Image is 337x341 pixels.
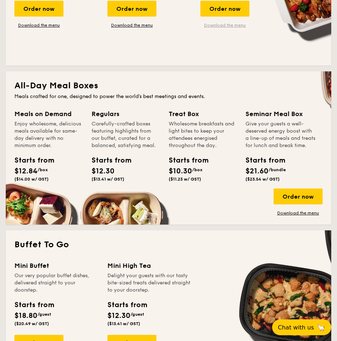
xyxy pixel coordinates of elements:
[274,210,323,216] a: Download the menu
[92,167,115,176] span: $12.30
[14,311,37,320] span: $18.80
[14,109,83,119] div: Meals on Demand
[107,261,192,271] div: Mini High Tea
[245,109,316,119] div: Seminar Meal Box
[14,22,63,28] a: Download the menu
[200,1,249,17] div: Order now
[92,155,123,166] div: Starts from
[92,177,124,182] span: ($13.41 w/ GST)
[317,323,325,332] span: 🦙
[107,272,192,294] div: Delight your guests with our tasty bite-sized treats delivered straight to your doorstep.
[14,300,54,310] div: Starts from
[169,177,201,182] span: ($11.23 w/ GST)
[14,321,49,326] span: ($20.49 w/ GST)
[107,300,147,310] div: Starts from
[37,167,48,172] span: /box
[107,311,130,320] span: $12.30
[14,120,83,149] div: Enjoy wholesome, delicious meals available for same-day delivery with no minimum order.
[245,120,316,149] div: Give your guests a well-deserved energy boost with a line-up of meals and treats for lunch and br...
[14,261,99,271] div: Mini Buffet
[269,167,286,172] span: /bundle
[14,155,46,166] div: Starts from
[92,109,160,119] div: Regulars
[245,167,269,176] span: $21.60
[169,167,192,176] span: $10.30
[107,321,140,326] span: ($13.41 w/ GST)
[14,272,99,294] div: Our very popular buffet dishes, delivered straight to your doorstep.
[14,80,323,92] h2: All-Day Meal Boxes
[107,22,156,28] a: Download the menu
[14,239,323,251] h2: Buffet To Go
[37,312,51,317] span: /guest
[14,177,49,182] span: ($14.00 w/ GST)
[245,177,280,182] span: ($23.54 w/ GST)
[200,22,249,28] a: Download the menu
[278,324,314,331] span: Chat with us
[274,189,323,204] div: Order now
[130,312,144,317] span: /guest
[14,93,323,100] div: Meals crafted for one, designed to power the world's best meetings and events.
[169,109,237,119] div: Treat Box
[92,120,160,149] div: Carefully-crafted boxes featuring highlights from our buffet, curated for a balanced, satisfying ...
[245,155,278,166] div: Starts from
[14,167,37,176] span: $12.84
[14,1,63,17] div: Order now
[272,319,331,335] button: Chat with us🦙
[169,120,237,149] div: Wholesome breakfasts and light bites to keep your attendees energised throughout the day.
[192,167,203,172] span: /box
[169,155,200,166] div: Starts from
[107,1,156,17] div: Order now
